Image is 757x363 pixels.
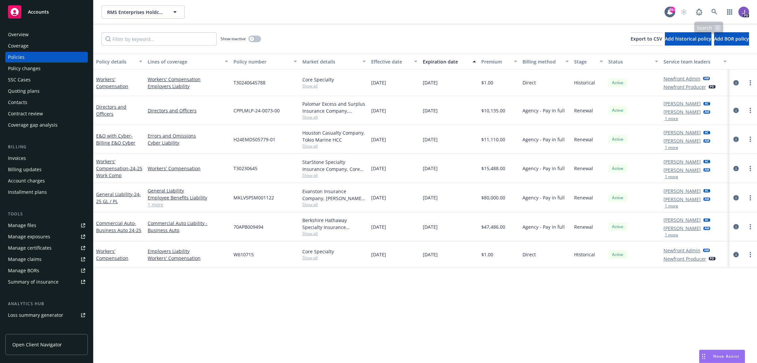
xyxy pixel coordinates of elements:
[523,251,536,258] span: Direct
[302,188,366,202] div: Evanston Insurance Company, [PERSON_NAME] Insurance, Amwins
[664,58,720,65] div: Service team leaders
[148,255,228,262] a: Workers' Compensation
[5,211,88,217] div: Tools
[96,158,142,179] a: Workers' Compensation
[233,165,257,172] span: T30230645
[8,97,27,108] div: Contacts
[233,58,290,65] div: Policy number
[302,76,366,83] div: Core Specialty
[423,194,438,201] span: [DATE]
[746,79,754,87] a: more
[664,83,706,90] a: Newfront Producer
[746,106,754,114] a: more
[8,220,36,231] div: Manage files
[708,5,721,19] a: Search
[665,117,678,121] button: 1 more
[574,107,593,114] span: Renewal
[665,204,678,208] button: 1 more
[148,194,228,201] a: Employee Benefits Liability
[5,97,88,108] a: Contacts
[664,129,701,136] a: [PERSON_NAME]
[148,107,228,114] a: Directors and Officers
[371,136,386,143] span: [DATE]
[96,58,135,65] div: Policy details
[664,247,700,254] a: Newfront Admin
[148,132,228,139] a: Errors and Omissions
[5,144,88,150] div: Billing
[746,223,754,231] a: more
[233,79,265,86] span: T30240645788
[611,166,624,172] span: Active
[369,54,420,69] button: Effective date
[574,223,593,230] span: Renewal
[8,63,41,74] div: Policy changes
[481,223,505,230] span: $47,486.00
[96,191,141,204] span: - 24-25 GL / PL
[148,165,228,172] a: Workers' Compensation
[746,194,754,202] a: more
[481,136,505,143] span: $11,110.00
[231,54,300,69] button: Policy number
[732,135,740,143] a: circleInformation
[665,32,711,46] button: Add historical policy
[481,165,505,172] span: $15,488.00
[5,86,88,96] a: Quoting plans
[8,52,25,62] div: Policies
[574,251,595,258] span: Historical
[664,255,706,262] a: Newfront Producer
[664,187,701,194] a: [PERSON_NAME]
[96,220,141,233] a: Commercial Auto
[523,194,565,201] span: Agency - Pay in full
[481,58,510,65] div: Premium
[8,164,42,175] div: Billing updates
[107,9,165,16] span: RMS Enterprises Holdco, LLC
[302,143,366,149] span: Show all
[664,225,701,232] a: [PERSON_NAME]
[664,108,701,115] a: [PERSON_NAME]
[8,254,42,265] div: Manage claims
[5,164,88,175] a: Billing updates
[481,194,505,201] span: $80,000.00
[93,54,145,69] button: Policy details
[746,135,754,143] a: more
[5,243,88,253] a: Manage certificates
[571,54,606,69] button: Stage
[5,231,88,242] span: Manage exposures
[423,136,438,143] span: [DATE]
[302,248,366,255] div: Core Specialty
[8,231,50,242] div: Manage exposures
[420,54,479,69] button: Expiration date
[523,223,565,230] span: Agency - Pay in full
[664,100,701,107] a: [PERSON_NAME]
[233,107,280,114] span: CPPLMLP-24-0073-00
[423,223,438,230] span: [DATE]
[8,310,63,320] div: Loss summary generator
[371,79,386,86] span: [DATE]
[611,80,624,86] span: Active
[423,58,469,65] div: Expiration date
[233,223,263,230] span: 70APB009494
[611,107,624,113] span: Active
[732,106,740,114] a: circleInformation
[233,136,275,143] span: H24EMD505779-01
[631,36,662,42] span: Export to CSV
[574,58,596,65] div: Stage
[665,175,678,179] button: 1 more
[732,165,740,173] a: circleInformation
[423,165,438,172] span: [DATE]
[481,79,493,86] span: $1.00
[371,107,386,114] span: [DATE]
[302,217,366,231] div: Berkshire Hathaway Specialty Insurance Company, Berkshire Hathaway Specialty, CRC Group
[371,194,386,201] span: [DATE]
[302,159,366,173] div: StarStone Specialty Insurance Company, Core Specialty, Amwins
[713,353,739,359] span: Nova Assist
[5,3,88,21] a: Accounts
[423,79,438,86] span: [DATE]
[574,136,593,143] span: Renewal
[96,191,141,204] a: General Liability
[732,223,740,231] a: circleInformation
[481,251,493,258] span: $1.00
[101,32,217,46] input: Filter by keyword...
[574,165,593,172] span: Renewal
[699,350,745,363] button: Nova Assist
